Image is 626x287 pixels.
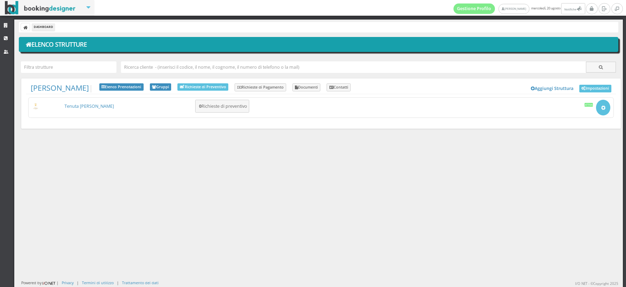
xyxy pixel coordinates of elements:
[31,83,89,93] a: [PERSON_NAME]
[453,3,586,14] span: mercoledì, 20 agosto
[150,83,171,91] a: Gruppi
[24,39,614,51] h1: Elenco Strutture
[235,83,286,92] a: Richieste di Pagamento
[199,103,201,109] b: 0
[327,83,351,92] a: Contatti
[561,3,585,14] button: Notifiche
[122,280,159,285] a: Trattamento dei dati
[62,280,74,285] a: Privacy
[453,3,495,14] a: Gestione Profilo
[31,83,93,92] span: |
[41,280,56,286] img: ionet_small_logo.png
[99,83,144,91] a: Elenco Prenotazioni
[82,280,114,285] a: Termini di utilizzo
[77,280,79,285] div: |
[498,4,529,14] a: [PERSON_NAME]
[579,85,611,92] a: Impostazioni
[21,61,116,73] input: Filtra strutture
[32,23,55,31] li: Dashboard
[195,100,249,113] button: 0Richieste di preventivo
[585,103,593,106] div: Attiva
[5,1,76,15] img: BookingDesigner.com
[32,103,40,109] img: c17ce5f8a98d11e9805da647fc135771_max100.png
[121,61,586,73] input: Ricerca cliente - (inserisci il codice, il nome, il cognome, il numero di telefono o la mail)
[21,280,59,286] div: Powered by |
[292,83,321,92] a: Documenti
[177,83,228,91] a: Richieste di Preventivo
[197,104,247,109] h5: Richieste di preventivo
[527,83,578,94] a: Aggiungi Struttura
[117,280,119,285] div: |
[64,103,114,109] a: Tenuta [PERSON_NAME]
